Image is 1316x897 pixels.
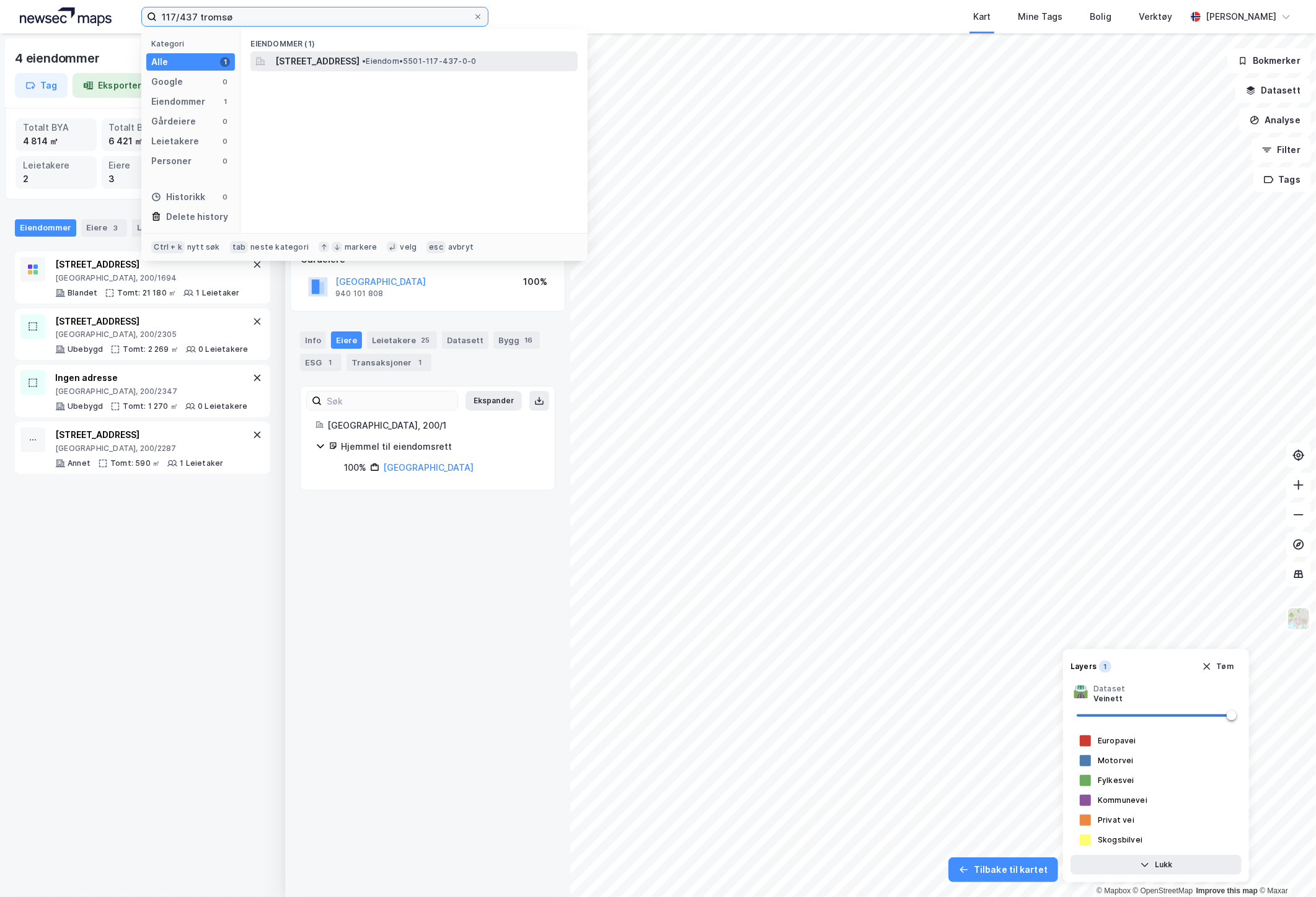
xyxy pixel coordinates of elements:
button: Tøm [1194,657,1242,676]
div: Annet [68,458,91,468]
div: Kontrollprogram for chat [1254,838,1316,897]
div: Hjemmel til eiendomsrett [341,439,540,454]
div: Bolig [1090,9,1111,24]
div: 0 [220,156,230,166]
div: Tomt: 2 269 ㎡ [123,344,179,354]
div: ESG [300,354,342,371]
div: Kategori [151,39,235,48]
div: 0 [220,116,230,126]
input: Søk [322,392,457,410]
div: Verktøy [1139,9,1172,24]
div: neste kategori [250,242,309,252]
div: Gårdeiere [151,114,196,129]
a: OpenStreetMap [1133,886,1193,895]
span: • [362,56,366,66]
div: Motorvei [1098,756,1134,766]
button: Filter [1252,138,1311,162]
div: [GEOGRAPHIC_DATA], 200/2347 [55,387,247,396]
div: 1 [324,356,337,369]
div: Veinett [1093,694,1125,704]
button: Tag [15,73,68,98]
div: [GEOGRAPHIC_DATA], 200/1694 [55,273,239,283]
button: Tags [1253,167,1311,192]
div: Eiendommer (1) [241,29,588,51]
div: Leietakere [23,159,89,172]
div: 1 [414,356,426,369]
div: Dataset [1093,684,1125,694]
input: Søk på adresse, matrikkel, gårdeiere, leietakere eller personer [157,7,473,26]
div: Tomt: 590 ㎡ [110,458,160,468]
div: [GEOGRAPHIC_DATA], 200/2305 [55,330,248,339]
div: [STREET_ADDRESS] [55,427,223,442]
div: Privat vei [1098,815,1134,825]
div: 3 [110,222,122,234]
div: [STREET_ADDRESS] [55,314,248,329]
div: Google [151,74,183,89]
div: Datasett [442,331,488,349]
div: tab [230,241,249,253]
div: 100% [523,274,547,289]
a: Mapbox [1097,886,1131,895]
div: 1 Leietaker [196,288,239,298]
div: 1 [220,97,230,107]
div: 0 [220,136,230,146]
div: Tomt: 1 270 ㎡ [123,401,178,411]
img: logo.a4113a55bc3d86da70a041830d287a7e.svg [20,7,112,26]
div: [PERSON_NAME] [1206,9,1276,24]
div: Alle [151,55,168,69]
iframe: Chat Widget [1254,838,1316,897]
div: Delete history [166,209,228,224]
div: avbryt [448,242,474,252]
div: 0 Leietakere [198,401,247,411]
div: Layers [1071,662,1097,672]
div: 1 [1099,660,1111,673]
div: Blandet [68,288,97,298]
div: Fylkesvei [1098,776,1134,785]
div: Tomt: 21 180 ㎡ [117,288,176,298]
img: Z [1287,607,1310,631]
div: Transaksjoner [347,354,431,371]
div: Kart [973,9,991,24]
div: 6 421 ㎡ [109,134,175,148]
a: Improve this map [1196,886,1258,895]
div: Ubebygd [68,401,103,411]
div: Leietakere [132,219,201,237]
div: esc [426,241,446,253]
div: 4 eiendommer [15,48,102,68]
span: [STREET_ADDRESS] [275,54,360,69]
div: 4 814 ㎡ [23,134,89,148]
div: 3 [109,172,175,186]
button: Ekspander [466,391,522,411]
div: Eiere [109,159,175,172]
div: Totalt BYA [23,121,89,134]
div: nytt søk [187,242,220,252]
button: Analyse [1239,108,1311,133]
button: Eksporter til Excel [73,73,188,98]
button: Lukk [1071,855,1242,875]
div: Ingen adresse [55,370,247,385]
div: Europavei [1098,736,1136,746]
div: Eiendommer [15,219,76,237]
button: Datasett [1235,78,1311,103]
div: Historikk [151,190,205,204]
div: Eiere [331,331,362,349]
div: markere [345,242,377,252]
div: 940 101 808 [335,289,383,299]
div: 0 Leietakere [198,344,248,354]
div: Eiere [81,219,127,237]
div: Leietakere [367,331,437,349]
div: [GEOGRAPHIC_DATA], 200/1 [327,418,540,433]
div: Ubebygd [68,344,103,354]
div: Leietakere [151,134,199,149]
div: Eiendommer [151,94,205,109]
div: 0 [220,192,230,202]
div: Kommunevei [1098,795,1147,805]
div: Skogsbilvei [1098,835,1142,845]
div: 🛣️ [1073,684,1089,704]
div: 0 [220,77,230,87]
div: 1 [220,57,230,67]
div: velg [400,242,417,252]
button: Bokmerker [1227,48,1311,73]
div: 16 [522,334,535,346]
div: 1 Leietaker [180,458,223,468]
